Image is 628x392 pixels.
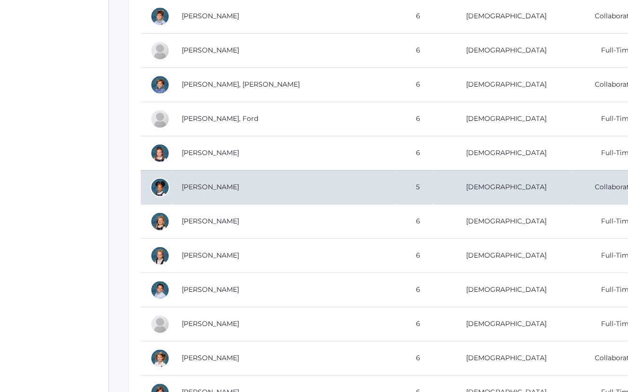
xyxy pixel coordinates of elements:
[182,217,239,225] a: [PERSON_NAME]
[433,170,571,204] td: [DEMOGRAPHIC_DATA]
[150,144,170,163] div: Lyla Foster
[433,33,571,67] td: [DEMOGRAPHIC_DATA]
[395,33,433,67] td: 6
[150,7,170,26] div: Obadiah Bradley
[150,212,170,231] div: Gracelyn Lavallee
[182,285,239,294] a: [PERSON_NAME]
[395,136,433,170] td: 6
[433,273,571,307] td: [DEMOGRAPHIC_DATA]
[433,307,571,341] td: [DEMOGRAPHIC_DATA]
[182,46,239,54] a: [PERSON_NAME]
[182,114,258,123] a: [PERSON_NAME], Ford
[395,204,433,238] td: 6
[395,170,433,204] td: 5
[395,307,433,341] td: 6
[433,136,571,170] td: [DEMOGRAPHIC_DATA]
[150,178,170,197] div: Crue Harris
[433,204,571,238] td: [DEMOGRAPHIC_DATA]
[150,246,170,265] div: Hazel Porter
[395,273,433,307] td: 6
[182,12,239,20] a: [PERSON_NAME]
[395,67,433,102] td: 6
[150,109,170,129] div: Ford Ferris
[150,280,170,300] div: Noah Rosas
[182,319,239,328] a: [PERSON_NAME]
[150,41,170,60] div: Chloé Noëlle Cope
[433,341,571,375] td: [DEMOGRAPHIC_DATA]
[150,314,170,334] div: Oliver Smith
[433,238,571,273] td: [DEMOGRAPHIC_DATA]
[395,341,433,375] td: 6
[182,80,300,89] a: [PERSON_NAME], [PERSON_NAME]
[182,353,239,362] a: [PERSON_NAME]
[433,67,571,102] td: [DEMOGRAPHIC_DATA]
[395,102,433,136] td: 6
[150,75,170,94] div: Austen Crosby
[182,148,239,157] a: [PERSON_NAME]
[182,251,239,260] a: [PERSON_NAME]
[395,238,433,273] td: 6
[182,183,239,191] a: [PERSON_NAME]
[150,349,170,368] div: Kiana Taylor
[433,102,571,136] td: [DEMOGRAPHIC_DATA]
